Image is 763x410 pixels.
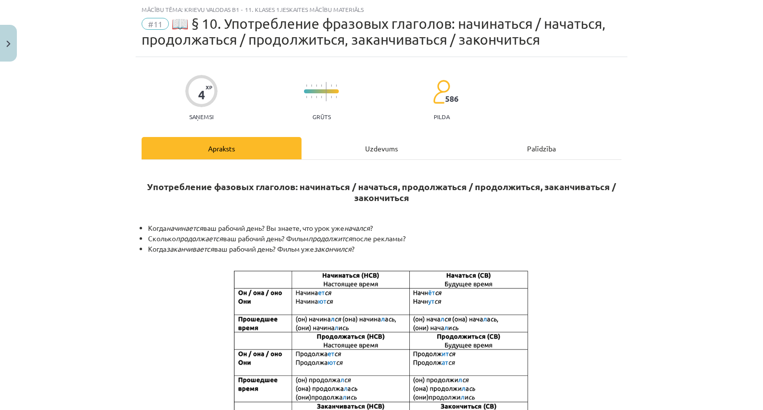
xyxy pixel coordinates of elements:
img: icon-short-line-57e1e144782c952c97e751825c79c345078a6d821885a25fce030b3d8c18986b.svg [316,96,317,98]
span: 586 [445,94,458,103]
i: начинается [166,223,203,232]
li: Когда ваш рабочий день? Фильм уже ? [148,244,621,265]
li: Сколько ваш рабочий день? Фильм после рекламы? [148,233,621,244]
p: pilda [434,113,450,120]
div: 4 [198,88,205,102]
img: icon-short-line-57e1e144782c952c97e751825c79c345078a6d821885a25fce030b3d8c18986b.svg [336,84,337,87]
i: продолжается [176,234,223,243]
img: icon-short-line-57e1e144782c952c97e751825c79c345078a6d821885a25fce030b3d8c18986b.svg [331,96,332,98]
li: Когда ваш рабочий день? Вы знаете, что урок уже ? [148,223,621,233]
img: icon-short-line-57e1e144782c952c97e751825c79c345078a6d821885a25fce030b3d8c18986b.svg [321,96,322,98]
strong: Употребление фазовых глаголов: начинаться / начаться, продолжаться / продолжиться, заканчиваться ... [147,181,616,203]
span: #11 [142,18,169,30]
p: Saņemsi [185,113,218,120]
img: students-c634bb4e5e11cddfef0936a35e636f08e4e9abd3cc4e673bd6f9a4125e45ecb1.svg [433,79,450,104]
div: Mācību tēma: Krievu valodas b1 - 11. klases 1.ieskaites mācību materiāls [142,6,621,13]
div: Apraksts [142,137,302,159]
img: icon-short-line-57e1e144782c952c97e751825c79c345078a6d821885a25fce030b3d8c18986b.svg [311,84,312,87]
div: Uzdevums [302,137,461,159]
img: icon-short-line-57e1e144782c952c97e751825c79c345078a6d821885a25fce030b3d8c18986b.svg [316,84,317,87]
i: продолжится [308,234,352,243]
img: icon-short-line-57e1e144782c952c97e751825c79c345078a6d821885a25fce030b3d8c18986b.svg [336,96,337,98]
i: заканчивается [166,244,214,253]
div: Palīdzība [461,137,621,159]
img: icon-short-line-57e1e144782c952c97e751825c79c345078a6d821885a25fce030b3d8c18986b.svg [331,84,332,87]
img: icon-close-lesson-0947bae3869378f0d4975bcd49f059093ad1ed9edebbc8119c70593378902aed.svg [6,41,10,47]
i: начался [344,223,370,232]
i: закончился [314,244,352,253]
img: icon-short-line-57e1e144782c952c97e751825c79c345078a6d821885a25fce030b3d8c18986b.svg [311,96,312,98]
img: icon-short-line-57e1e144782c952c97e751825c79c345078a6d821885a25fce030b3d8c18986b.svg [306,84,307,87]
img: icon-long-line-d9ea69661e0d244f92f715978eff75569469978d946b2353a9bb055b3ed8787d.svg [326,82,327,101]
p: Grūts [312,113,331,120]
span: 📖 § 10. Употребление фразовых глаголов: начинаться / начаться, продолжаться / продолжиться, закан... [142,15,606,48]
span: XP [206,84,212,90]
img: icon-short-line-57e1e144782c952c97e751825c79c345078a6d821885a25fce030b3d8c18986b.svg [306,96,307,98]
img: icon-short-line-57e1e144782c952c97e751825c79c345078a6d821885a25fce030b3d8c18986b.svg [321,84,322,87]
